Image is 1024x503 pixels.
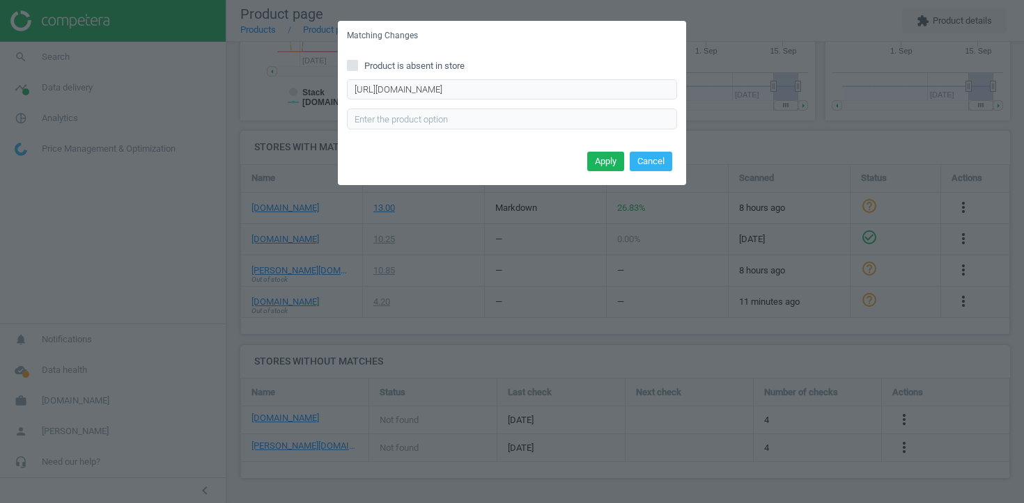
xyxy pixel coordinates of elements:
input: Enter the product option [347,109,677,129]
h5: Matching Changes [347,30,418,42]
button: Cancel [630,152,672,171]
input: Enter correct product URL [347,79,677,100]
button: Apply [587,152,624,171]
span: Product is absent in store [362,60,467,72]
